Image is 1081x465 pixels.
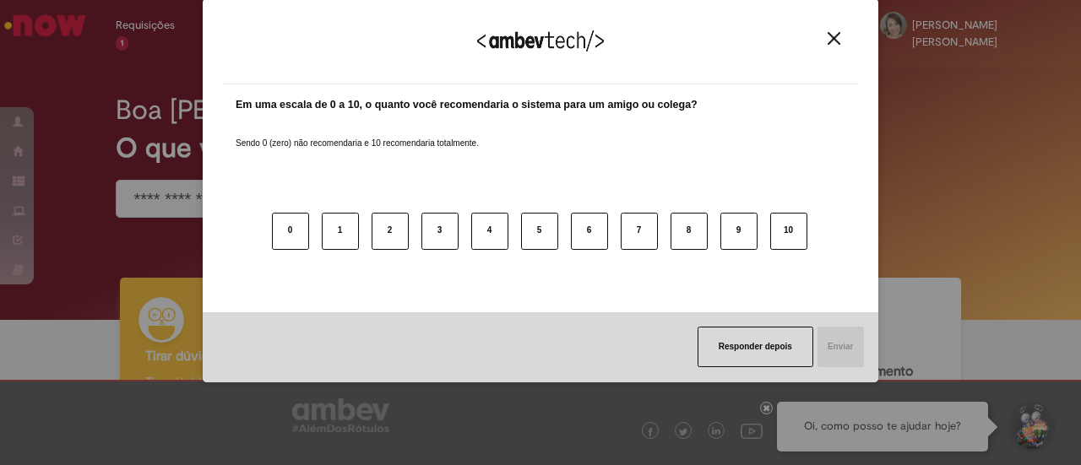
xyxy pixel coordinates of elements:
[477,30,604,51] img: Logo Ambevtech
[823,31,845,46] button: Close
[698,327,813,367] button: Responder depois
[521,213,558,250] button: 5
[272,213,309,250] button: 0
[322,213,359,250] button: 1
[236,117,479,149] label: Sendo 0 (zero) não recomendaria e 10 recomendaria totalmente.
[421,213,459,250] button: 3
[571,213,608,250] button: 6
[471,213,508,250] button: 4
[828,32,840,45] img: Close
[720,213,758,250] button: 9
[671,213,708,250] button: 8
[372,213,409,250] button: 2
[621,213,658,250] button: 7
[770,213,807,250] button: 10
[236,97,698,113] label: Em uma escala de 0 a 10, o quanto você recomendaria o sistema para um amigo ou colega?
